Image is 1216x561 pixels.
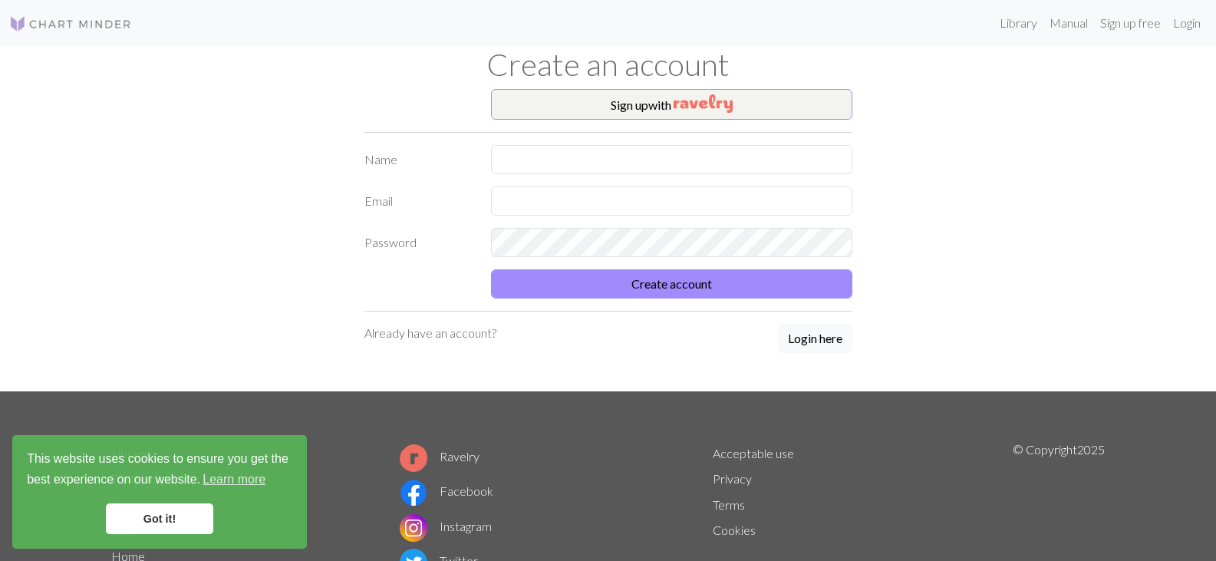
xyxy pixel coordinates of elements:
a: Cookies [713,523,756,537]
button: Create account [491,269,852,299]
a: Facebook [400,483,493,498]
label: Email [355,186,482,216]
a: Acceptable use [713,446,794,460]
img: Facebook logo [400,479,427,507]
a: dismiss cookie message [106,503,213,534]
a: Ravelry [400,449,479,464]
span: This website uses cookies to ensure you get the best experience on our website. [27,450,292,491]
a: Manual [1043,8,1094,38]
label: Name [355,145,482,174]
h1: Create an account [102,46,1115,83]
a: Library [994,8,1043,38]
a: learn more about cookies [200,468,268,491]
a: Sign up free [1094,8,1167,38]
a: Login [1167,8,1207,38]
a: Terms [713,497,745,512]
button: Sign upwith [491,89,852,120]
img: Instagram logo [400,514,427,542]
img: Ravelry [674,94,733,113]
div: cookieconsent [12,435,307,549]
p: Already have an account? [364,324,496,342]
label: Password [355,228,482,257]
button: Login here [778,324,852,353]
img: Logo [9,15,132,33]
img: Ravelry logo [400,444,427,472]
a: Login here [778,324,852,355]
a: Privacy [713,471,752,486]
a: Instagram [400,519,492,533]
